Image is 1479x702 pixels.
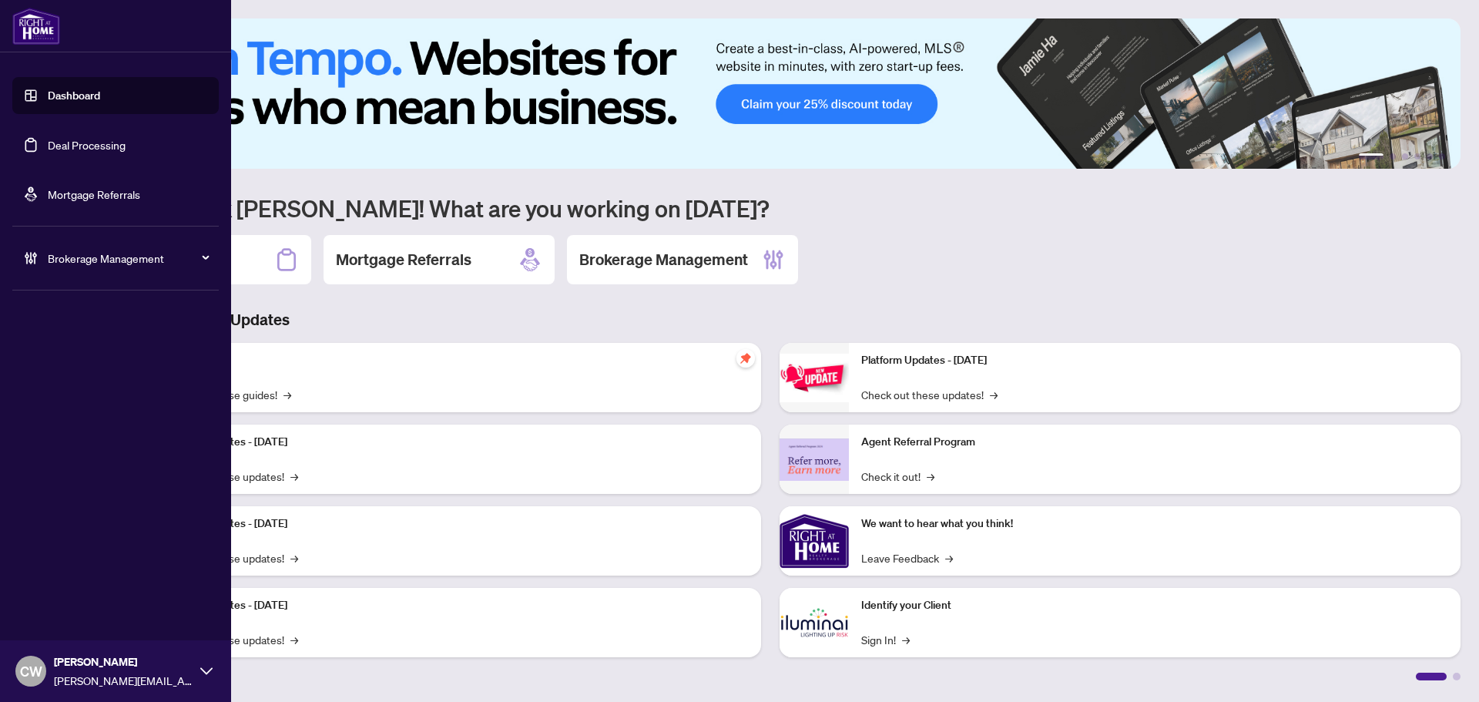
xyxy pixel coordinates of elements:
a: Dashboard [48,89,100,102]
button: 2 [1390,153,1396,160]
span: → [283,386,291,403]
button: 4 [1414,153,1420,160]
a: Check it out!→ [861,468,934,485]
span: Brokerage Management [48,250,208,267]
p: Identify your Client [861,597,1448,614]
button: 5 [1427,153,1433,160]
button: 6 [1439,153,1445,160]
h3: Brokerage & Industry Updates [80,309,1461,331]
h2: Mortgage Referrals [336,249,471,270]
a: Leave Feedback→ [861,549,953,566]
a: Deal Processing [48,138,126,152]
span: → [945,549,953,566]
span: → [290,468,298,485]
h2: Brokerage Management [579,249,748,270]
span: → [990,386,998,403]
button: 1 [1359,153,1383,160]
p: Self-Help [162,352,749,369]
span: → [290,631,298,648]
img: Platform Updates - June 23, 2025 [780,354,849,402]
img: Slide 0 [80,18,1461,169]
span: → [927,468,934,485]
p: Platform Updates - [DATE] [861,352,1448,369]
p: Platform Updates - [DATE] [162,516,749,532]
img: Identify your Client [780,588,849,657]
a: Sign In!→ [861,631,910,648]
p: Agent Referral Program [861,434,1448,451]
a: Mortgage Referrals [48,187,140,201]
h1: Welcome back [PERSON_NAME]! What are you working on [DATE]? [80,193,1461,223]
img: We want to hear what you think! [780,506,849,576]
span: CW [20,660,42,682]
span: pushpin [736,349,755,368]
button: Open asap [1417,648,1464,694]
p: We want to hear what you think! [861,516,1448,532]
p: Platform Updates - [DATE] [162,434,749,451]
a: Check out these updates!→ [861,386,998,403]
img: Agent Referral Program [780,438,849,481]
button: 3 [1402,153,1408,160]
span: [PERSON_NAME][EMAIL_ADDRESS][DOMAIN_NAME] [54,672,193,689]
span: → [902,631,910,648]
span: [PERSON_NAME] [54,653,193,670]
img: logo [12,8,60,45]
p: Platform Updates - [DATE] [162,597,749,614]
span: → [290,549,298,566]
